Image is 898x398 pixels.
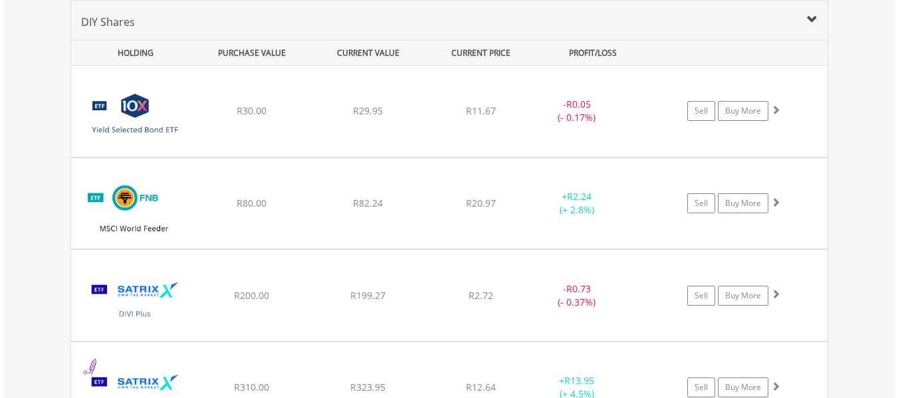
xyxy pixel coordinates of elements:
div: + (+ 2.8%) [527,190,627,217]
span: R13.95 [564,374,594,387]
div: - (- 0.17%) [527,98,627,124]
a: Buy More [718,101,768,121]
span: R0.05 [566,98,591,110]
img: TFSA.STXDIV.png [78,266,192,338]
span: R2.24 [567,190,592,203]
span: R310.00 [234,381,269,393]
div: PROFIT/LOSS [536,41,650,65]
img: TFSA.CSYSB.png [78,82,192,153]
span: R2.72 [469,289,493,302]
span: DIY Shares [81,15,135,29]
div: CURRENT VALUE [312,41,425,65]
span: R11.67 [466,104,496,117]
span: R20.97 [466,197,496,209]
span: R0.73 [566,282,591,295]
a: Sell [687,101,715,121]
a: Sell [687,193,715,213]
span: R12.64 [466,381,496,393]
div: PURCHASE VALUE [195,41,309,65]
span: R200.00 [234,289,269,302]
a: Sell [687,286,715,306]
span: R29.95 [353,104,383,117]
a: Buy More [718,377,768,397]
a: Buy More [718,193,768,213]
a: Buy More [718,286,768,306]
div: HOLDING [72,41,193,65]
div: CURRENT PRICE [427,41,533,65]
div: - (- 0.37%) [527,282,627,309]
img: TFSA.FNBWDM.png [78,175,192,246]
span: R30.00 [237,104,267,117]
span: R80.00 [237,197,267,209]
span: R199.27 [350,289,386,302]
span: R82.24 [353,197,383,209]
span: R323.95 [350,381,386,393]
a: Sell [687,377,715,397]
